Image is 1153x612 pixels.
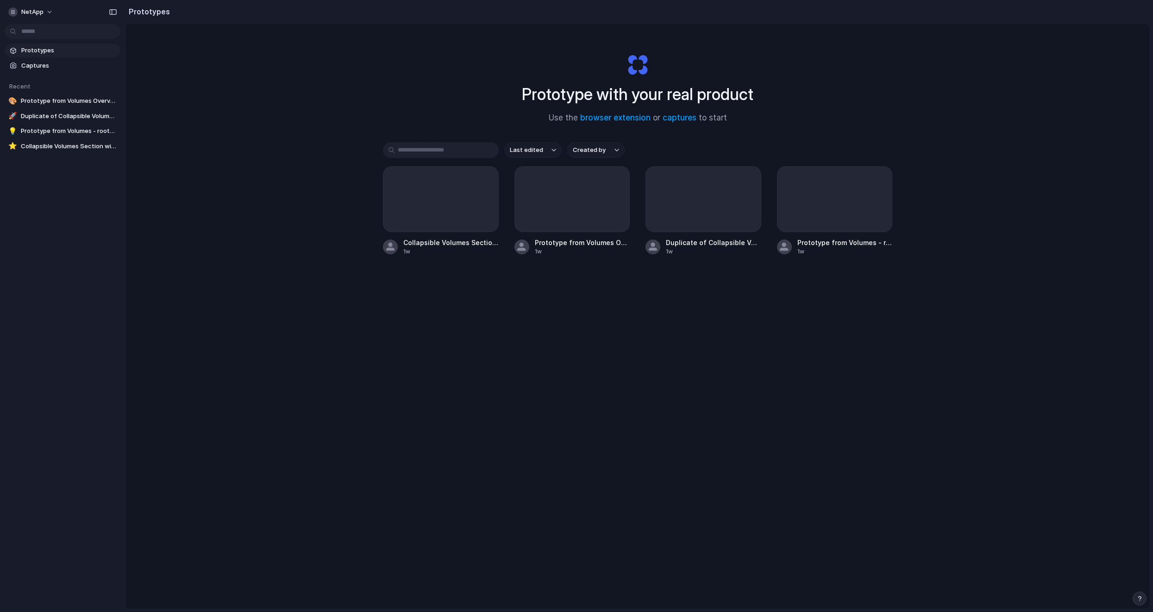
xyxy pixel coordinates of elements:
[5,59,120,73] a: Captures
[522,82,753,107] h1: Prototype with your real product
[5,5,58,19] button: NetApp
[580,113,651,122] a: browser extension
[21,126,117,136] span: Prototype from Volumes - root_vs0
[797,247,893,256] div: 1w
[797,238,893,247] span: Prototype from Volumes - root_vs0
[403,247,499,256] div: 1w
[21,61,117,70] span: Captures
[21,7,44,17] span: NetApp
[514,166,630,256] a: Prototype from Volumes Overview1w
[403,238,499,247] span: Collapsible Volumes Section with Rotating Icon
[573,145,606,155] span: Created by
[535,247,630,256] div: 1w
[666,238,761,247] span: Duplicate of Collapsible Volumes Section with Rotating Icon
[5,124,120,138] a: 💡Prototype from Volumes - root_vs0
[21,46,117,55] span: Prototypes
[663,113,696,122] a: captures
[8,142,17,151] div: ⭐
[8,96,17,106] div: 🎨
[567,142,625,158] button: Created by
[777,166,893,256] a: Prototype from Volumes - root_vs01w
[9,82,31,90] span: Recent
[549,112,727,124] span: Use the or to start
[5,109,120,123] a: 🚀Duplicate of Collapsible Volumes Section with Rotating Icon
[510,145,543,155] span: Last edited
[5,44,120,57] a: Prototypes
[5,94,120,108] a: 🎨Prototype from Volumes Overview
[125,6,170,17] h2: Prototypes
[5,139,120,153] a: ⭐Collapsible Volumes Section with Rotating Icon
[8,112,17,121] div: 🚀
[645,166,761,256] a: Duplicate of Collapsible Volumes Section with Rotating Icon1w
[8,126,17,136] div: 💡
[21,142,117,151] span: Collapsible Volumes Section with Rotating Icon
[21,96,117,106] span: Prototype from Volumes Overview
[21,112,117,121] span: Duplicate of Collapsible Volumes Section with Rotating Icon
[666,247,761,256] div: 1w
[383,166,499,256] a: Collapsible Volumes Section with Rotating Icon1w
[535,238,630,247] span: Prototype from Volumes Overview
[504,142,562,158] button: Last edited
